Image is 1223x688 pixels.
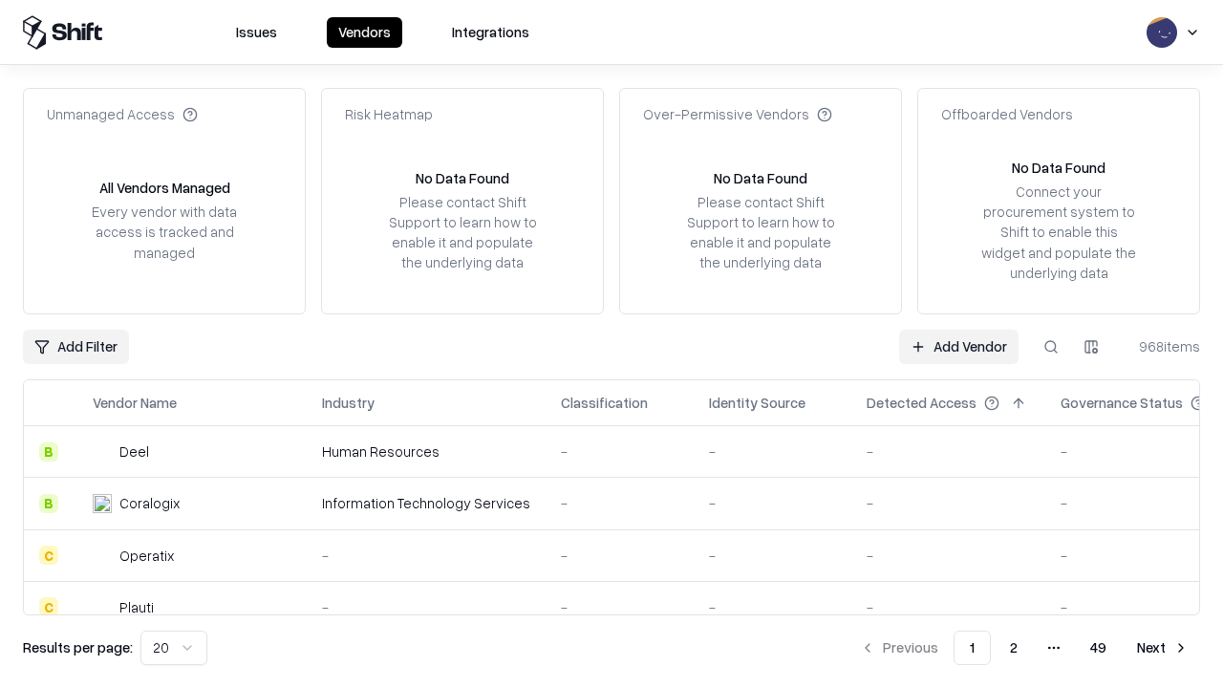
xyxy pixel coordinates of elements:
img: Plauti [93,597,112,616]
div: - [561,493,678,513]
div: Offboarded Vendors [941,104,1073,124]
img: Coralogix [93,494,112,513]
div: Governance Status [1061,393,1183,413]
button: Next [1126,631,1200,665]
div: C [39,546,58,565]
div: No Data Found [416,168,509,188]
button: Add Filter [23,330,129,364]
nav: pagination [848,631,1200,665]
div: - [709,441,836,462]
div: - [322,546,530,566]
button: 2 [995,631,1033,665]
div: Risk Heatmap [345,104,433,124]
div: - [867,493,1030,513]
div: Information Technology Services [322,493,530,513]
img: Deel [93,442,112,462]
div: Deel [119,441,149,462]
div: Every vendor with data access is tracked and managed [85,202,244,262]
div: Plauti [119,597,154,617]
div: Coralogix [119,493,180,513]
div: Detected Access [867,393,976,413]
div: B [39,494,58,513]
div: - [709,597,836,617]
div: - [867,441,1030,462]
div: Please contact Shift Support to learn how to enable it and populate the underlying data [681,192,840,273]
button: Integrations [440,17,541,48]
button: Issues [225,17,289,48]
div: Classification [561,393,648,413]
img: Operatix [93,546,112,565]
div: No Data Found [1012,158,1105,178]
div: - [322,597,530,617]
div: 968 items [1124,336,1200,356]
div: - [561,597,678,617]
div: C [39,597,58,616]
div: Human Resources [322,441,530,462]
div: - [709,493,836,513]
div: - [561,441,678,462]
a: Add Vendor [899,330,1019,364]
div: Identity Source [709,393,805,413]
div: All Vendors Managed [99,178,230,198]
div: Industry [322,393,375,413]
div: Please contact Shift Support to learn how to enable it and populate the underlying data [383,192,542,273]
button: 1 [954,631,991,665]
div: Operatix [119,546,174,566]
div: - [709,546,836,566]
div: - [561,546,678,566]
div: Unmanaged Access [47,104,198,124]
div: - [867,546,1030,566]
div: Connect your procurement system to Shift to enable this widget and populate the underlying data [979,182,1138,283]
div: - [867,597,1030,617]
div: Over-Permissive Vendors [643,104,832,124]
div: B [39,442,58,462]
button: Vendors [327,17,402,48]
p: Results per page: [23,637,133,657]
div: No Data Found [714,168,807,188]
div: Vendor Name [93,393,177,413]
button: 49 [1075,631,1122,665]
